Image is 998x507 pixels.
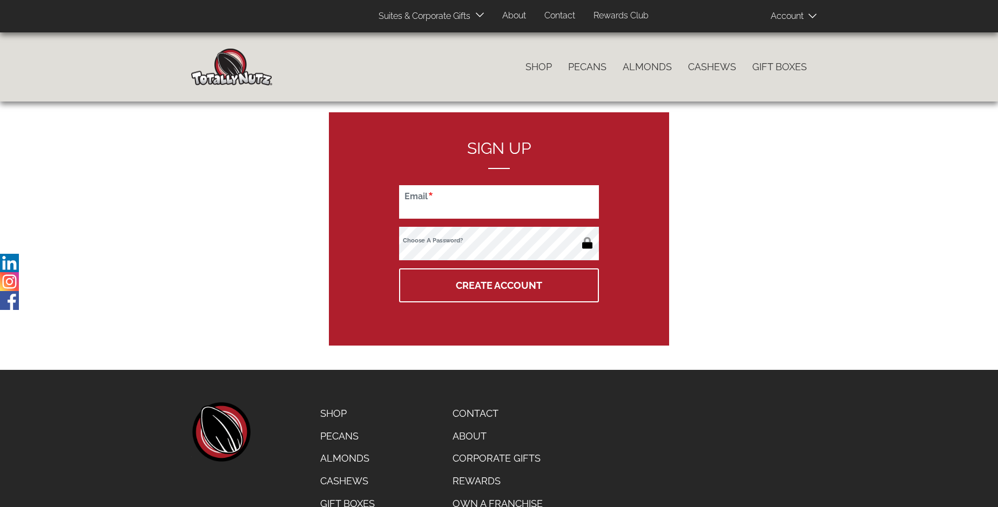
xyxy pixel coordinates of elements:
a: Cashews [680,56,744,78]
a: Pecans [560,56,615,78]
a: Shop [517,56,560,78]
a: Corporate Gifts [444,447,551,470]
a: Pecans [312,425,383,448]
a: Contact [536,5,583,26]
img: Home [191,49,272,85]
input: Email [399,185,599,219]
a: About [444,425,551,448]
a: Rewards [444,470,551,492]
a: home [191,402,251,462]
button: Create Account [399,268,599,302]
a: Cashews [312,470,383,492]
a: Contact [444,402,551,425]
a: Gift Boxes [744,56,815,78]
h2: Sign up [399,139,599,169]
a: Almonds [615,56,680,78]
a: About [494,5,534,26]
a: Rewards Club [585,5,657,26]
a: Shop [312,402,383,425]
a: Suites & Corporate Gifts [370,6,474,27]
a: Almonds [312,447,383,470]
